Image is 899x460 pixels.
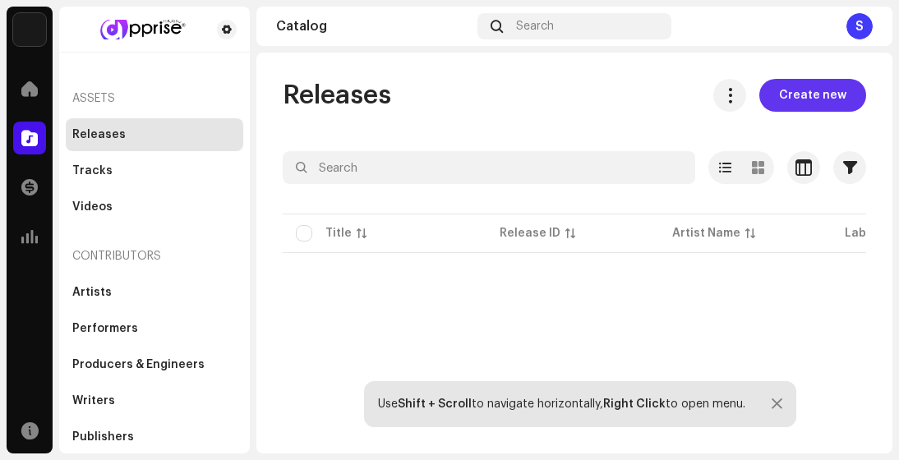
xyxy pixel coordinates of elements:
div: Releases [72,128,126,141]
re-m-nav-item: Producers & Engineers [66,348,243,381]
input: Search [283,151,695,184]
div: Publishers [72,430,134,444]
div: Artists [72,286,112,299]
span: Search [516,20,554,33]
div: Writers [72,394,115,407]
span: Create new [779,79,846,112]
re-a-nav-header: Contributors [66,237,243,276]
strong: Right Click [603,398,666,410]
re-a-nav-header: Assets [66,79,243,118]
re-m-nav-item: Writers [66,384,243,417]
strong: Shift + Scroll [398,398,472,410]
img: 9735bdd7-cfd5-46c3-b821-837d9d3475c2 [72,20,210,39]
div: Catalog [276,20,471,33]
div: Use to navigate horizontally, to open menu. [378,398,745,411]
re-m-nav-item: Publishers [66,421,243,453]
div: S [846,13,873,39]
re-m-nav-item: Releases [66,118,243,151]
re-m-nav-item: Artists [66,276,243,309]
img: 1c16f3de-5afb-4452-805d-3f3454e20b1b [13,13,46,46]
div: Tracks [72,164,113,177]
button: Create new [759,79,866,112]
re-m-nav-item: Tracks [66,154,243,187]
div: Performers [72,322,138,335]
re-m-nav-item: Performers [66,312,243,345]
span: Releases [283,79,391,112]
re-m-nav-item: Videos [66,191,243,223]
div: Producers & Engineers [72,358,205,371]
div: Videos [72,200,113,214]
